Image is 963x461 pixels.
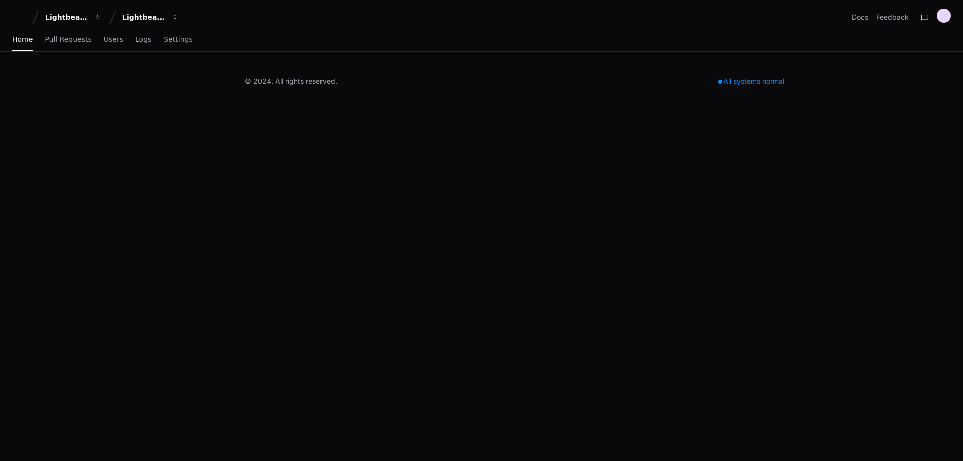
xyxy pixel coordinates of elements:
[712,74,790,88] div: All systems normal
[164,36,192,42] span: Settings
[164,28,192,51] a: Settings
[122,12,166,22] div: Lightbeam Health Solutions
[12,28,33,51] a: Home
[45,12,88,22] div: Lightbeam Health
[135,28,151,51] a: Logs
[135,36,151,42] span: Logs
[12,36,33,42] span: Home
[104,28,123,51] a: Users
[41,8,105,26] button: Lightbeam Health
[45,36,91,42] span: Pull Requests
[45,28,91,51] a: Pull Requests
[876,12,909,22] button: Feedback
[118,8,183,26] button: Lightbeam Health Solutions
[104,36,123,42] span: Users
[852,12,868,22] a: Docs
[245,76,337,86] div: © 2024. All rights reserved.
